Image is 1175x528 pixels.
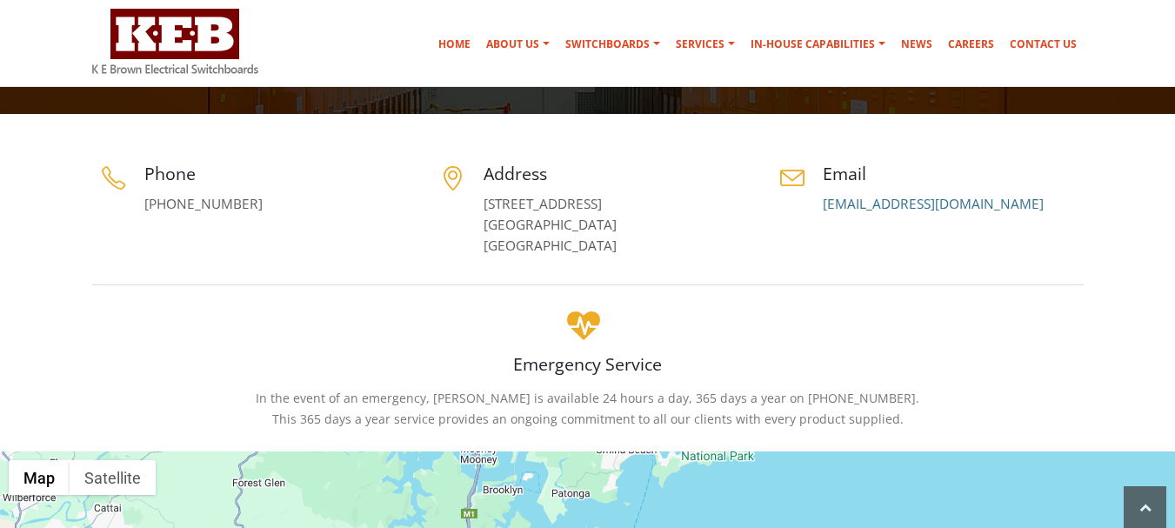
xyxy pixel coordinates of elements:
[70,460,156,495] button: Show satellite imagery
[484,195,617,255] a: [STREET_ADDRESS][GEOGRAPHIC_DATA][GEOGRAPHIC_DATA]
[1003,27,1084,62] a: Contact Us
[144,162,405,185] h4: Phone
[92,9,258,74] img: K E Brown Electrical Switchboards
[669,27,742,62] a: Services
[823,162,1084,185] h4: Email
[484,162,744,185] h4: Address
[92,352,1084,376] h4: Emergency Service
[558,27,667,62] a: Switchboards
[9,460,70,495] button: Show street map
[823,195,1044,213] a: [EMAIL_ADDRESS][DOMAIN_NAME]
[92,388,1084,430] p: In the event of an emergency, [PERSON_NAME] is available 24 hours a day, 365 days a year on [PHON...
[431,27,477,62] a: Home
[144,195,263,213] a: [PHONE_NUMBER]
[744,27,892,62] a: In-house Capabilities
[479,27,557,62] a: About Us
[894,27,939,62] a: News
[941,27,1001,62] a: Careers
